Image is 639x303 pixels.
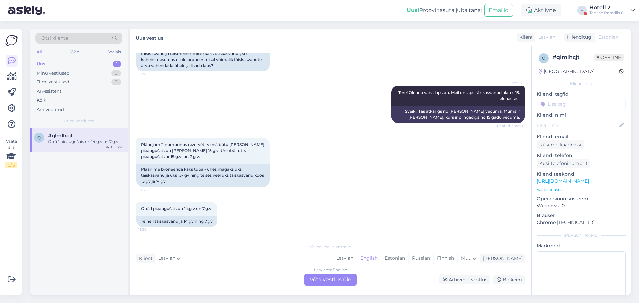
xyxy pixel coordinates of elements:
[484,4,513,17] button: Emailid
[138,187,163,192] span: 16:17
[5,162,17,168] div: 0 / 3
[589,5,628,10] div: Hotell 2
[136,244,525,250] div: Valige keel ja vastake
[537,140,584,149] div: Küsi meiliaadressi
[158,255,175,262] span: Latvian
[111,70,121,76] div: 0
[439,275,490,284] div: Arhiveeri vestlus
[537,99,626,109] input: Lisa tag
[537,219,626,226] p: Chrome [TECHNICAL_ID]
[48,139,124,145] div: Otrā 1 pieaugušais un 14.g.v un 7.g.v.
[333,253,357,263] div: Latvian
[5,138,17,168] div: Vaata siia
[537,178,589,184] a: [URL][DOMAIN_NAME]
[493,275,525,284] div: Blokeeri
[314,267,347,273] div: Latvian to English
[577,6,587,15] div: H
[542,56,545,61] span: q
[41,35,68,42] span: Otsi kliente
[5,34,18,47] img: Askly Logo
[37,135,41,140] span: q
[564,34,593,41] div: Klienditugi
[103,145,124,150] div: [DATE] 16:20
[537,187,626,193] p: Vaata edasi ...
[521,4,561,16] div: Aktiivne
[517,34,533,41] div: Klient
[138,72,163,76] span: 15:38
[589,5,635,16] a: Hotell 2Tervise Paradiis OÜ
[37,79,69,85] div: Tiimi vestlused
[106,48,122,56] div: Socials
[537,195,626,202] p: Operatsioonisüsteem
[138,227,163,232] span: 16:20
[136,216,217,227] div: Teine 1 täiskasvanu ja 14.gv ning 7.gv
[589,10,628,16] div: Tervise Paradiis OÜ
[37,88,61,95] div: AI Assistent
[537,242,626,249] p: Märkmed
[537,232,626,238] div: [PERSON_NAME]
[381,253,408,263] div: Estonian
[538,34,555,41] span: Latvian
[304,274,357,286] div: Võta vestlus üle
[37,97,46,104] div: Kõik
[537,81,626,87] div: Kliendi info
[461,255,471,261] span: Muu
[48,133,73,139] span: #qlmlhcjt
[407,7,419,13] b: Uus!
[136,255,153,262] div: Klient
[598,34,619,41] span: Estonian
[136,164,270,187] div: Plaanime broneerida kaks tuba - ühes magaks üks täiskasvanu ja üks 15- gv ning teises veel üks tä...
[539,68,595,75] div: [GEOGRAPHIC_DATA]
[537,152,626,159] p: Kliendi telefon
[136,33,163,42] label: Uus vestlus
[37,106,64,113] div: Arhiveeritud
[537,112,626,119] p: Kliendi nimi
[537,202,626,209] p: Windows 10
[141,206,212,211] span: Otrā 1 pieaugušais un 14.g.v un 7.g.v.
[111,79,121,85] div: 0
[498,80,523,85] span: Hotell 2
[497,123,523,128] span: Nähtud ✓ 15:58
[113,61,121,67] div: 1
[594,54,624,61] span: Offline
[433,253,457,263] div: Finnish
[537,171,626,178] p: Klienditeekond
[480,255,523,262] div: [PERSON_NAME]
[37,61,45,67] div: Uus
[537,91,626,98] p: Kliendi tag'id
[37,70,70,76] div: Minu vestlused
[391,106,525,123] div: Sveiki! Tas atkarīgs no [PERSON_NAME] vecuma. Mums ir [PERSON_NAME], kurš ir pilngadīgs no 15 gad...
[35,48,43,56] div: All
[553,53,594,61] div: # qlmlhcjt
[398,90,521,101] span: Tere! Oleneb vana laps on. Meil on laps täiskasvanud alates 15. eluaastast
[407,6,482,14] div: Proovi tasuta juba täna:
[408,253,433,263] div: Russian
[136,42,270,71] div: Tere. Kas on oluline märkida, et ühte tuppa mahub üks täiskasvanu ja teismeline, mitte kaks täisk...
[357,253,381,263] div: English
[537,212,626,219] p: Brauser
[537,159,590,168] div: Küsi telefoninumbrit
[64,118,95,124] span: Uued vestlused
[537,122,618,129] input: Lisa nimi
[141,142,265,159] span: Plānojam 2 numuriņus rezervēt- vienā būtu [PERSON_NAME] pieaugušais un [PERSON_NAME] 15 g.v. Un o...
[69,48,81,56] div: Web
[537,133,626,140] p: Kliendi email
